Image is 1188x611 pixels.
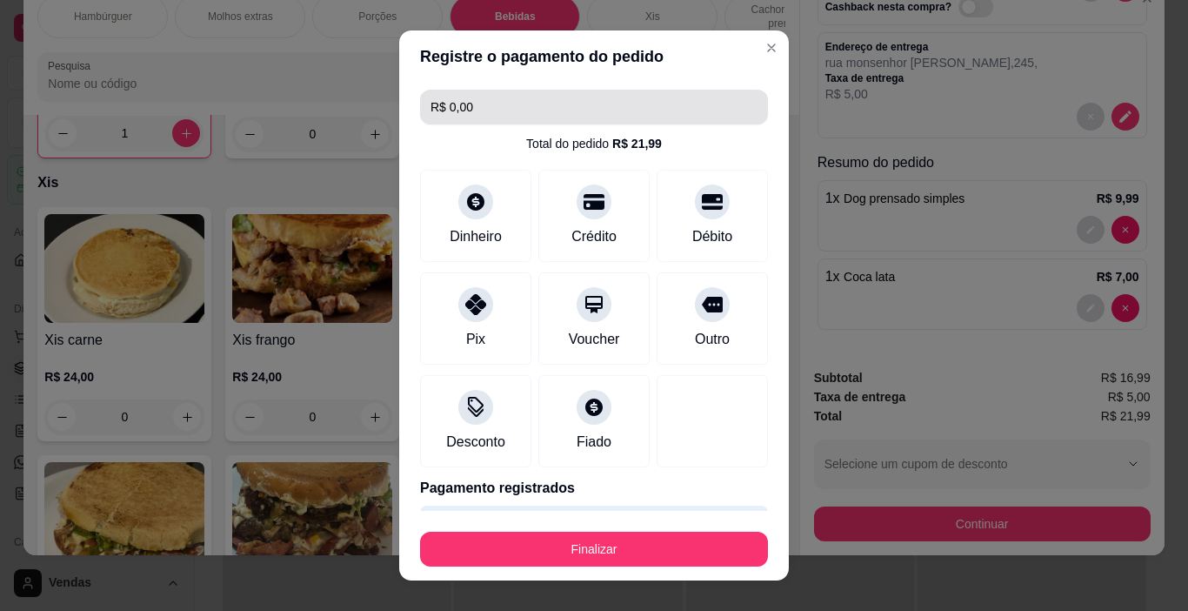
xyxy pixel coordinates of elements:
[430,90,758,124] input: Ex.: hambúrguer de cordeiro
[758,34,785,62] button: Close
[577,432,611,453] div: Fiado
[466,329,485,350] div: Pix
[695,329,730,350] div: Outro
[692,226,732,247] div: Débito
[399,30,789,83] header: Registre o pagamento do pedido
[571,226,617,247] div: Crédito
[612,135,662,152] div: R$ 21,99
[420,532,768,567] button: Finalizar
[450,226,502,247] div: Dinheiro
[569,329,620,350] div: Voucher
[446,432,505,453] div: Desconto
[526,135,662,152] div: Total do pedido
[420,478,768,499] p: Pagamento registrados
